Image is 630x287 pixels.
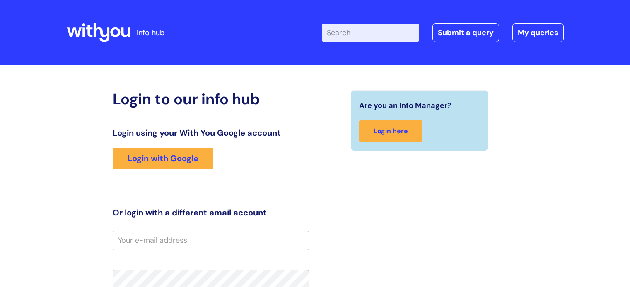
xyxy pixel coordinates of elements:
[113,90,309,108] h2: Login to our info hub
[113,148,213,169] a: Login with Google
[359,120,422,142] a: Login here
[432,23,499,42] a: Submit a query
[137,26,164,39] p: info hub
[113,231,309,250] input: Your e-mail address
[512,23,564,42] a: My queries
[322,24,419,42] input: Search
[113,128,309,138] h3: Login using your With You Google account
[359,99,451,112] span: Are you an Info Manager?
[113,208,309,218] h3: Or login with a different email account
